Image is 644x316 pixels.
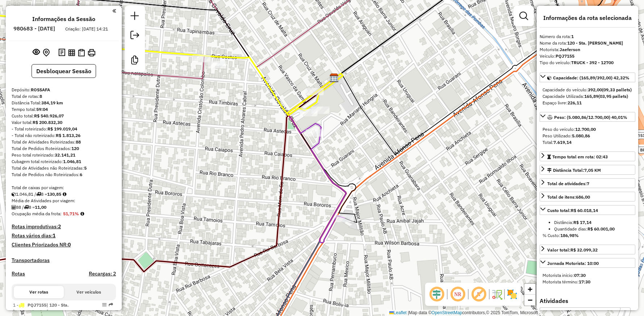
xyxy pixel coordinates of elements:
[540,72,635,82] a: Capacidade: (165,89/392,00) 42,32%
[547,247,598,253] div: Valor total:
[553,140,572,145] strong: 7.619,14
[540,192,635,201] a: Total de itens:686,00
[543,139,632,146] div: Total:
[552,154,608,159] span: Tempo total em rota: 02:43
[12,126,116,132] div: - Total roteirizado:
[543,232,632,239] div: % Custo:
[86,47,97,58] button: Imprimir Rotas
[13,25,55,32] h6: 980683 - [DATE]
[41,47,51,58] button: Centralizar mapa no depósito ou ponto de apoio
[14,286,64,298] button: Ver rotas
[71,146,79,151] strong: 120
[571,60,614,65] strong: TRUCK - 392 - 12700
[47,191,61,197] strong: 130,85
[32,16,95,22] h4: Informações da Sessão
[540,14,635,21] h4: Informações da rota selecionada
[554,115,627,120] span: Peso: (5.080,86/12.700,00) 40,01%
[12,165,116,171] div: Total de Atividades não Roteirizadas:
[573,220,591,225] strong: R$ 17,14
[575,126,596,132] strong: 12.700,00
[579,279,590,284] strong: 17:30
[56,133,80,138] strong: R$ 1.813,26
[584,167,601,173] span: 7,05 KM
[62,26,111,32] div: Criação: [DATE] 14:21
[547,194,590,200] div: Total de itens:
[470,286,487,303] span: Exibir rótulo
[576,194,590,200] strong: 686,00
[24,205,29,209] i: Total de rotas
[587,226,615,232] strong: R$ 60.001,00
[540,151,635,161] a: Tempo total em rota: 02:43
[12,100,116,106] div: Distância Total:
[35,204,46,210] strong: 11,00
[12,191,116,197] div: 1.046,81 / 8 =
[28,302,46,308] span: PQJ7155
[84,165,87,171] strong: 5
[571,34,574,39] strong: 1
[543,272,632,279] div: Motorista início:
[408,310,409,315] span: |
[547,260,599,267] div: Jornada Motorista: 10:00
[543,126,596,132] span: Peso do veículo:
[574,273,586,278] strong: 07:30
[67,47,76,57] button: Visualizar relatório de Roteirização
[584,93,598,99] strong: 165,89
[570,247,598,253] strong: R$ 32.099,32
[80,212,84,216] em: Média calculada utilizando a maior ocupação (%Peso ou %Cubagem) de cada rota da sessão. Rotas cro...
[55,152,75,158] strong: 32.141,21
[12,197,116,204] div: Média de Atividades por viagem:
[540,269,635,288] div: Jornada Motorista: 10:00
[109,303,113,307] em: Rota exportada
[12,139,116,145] div: Total de Atividades Roteirizadas:
[12,171,116,178] div: Total de Pedidos não Roteirizados:
[560,47,580,52] strong: Jaeferson
[540,258,635,268] a: Jornada Motorista: 10:00
[553,75,630,80] span: Capacidade: (165,89/392,00) 42,32%
[12,106,116,113] div: Tempo total:
[12,145,116,152] div: Total de Pedidos Roteirizados:
[32,64,96,78] button: Desbloquear Sessão
[12,113,116,119] div: Custo total:
[12,257,116,263] h4: Transportadoras
[516,9,531,23] a: Exibir filtros
[12,271,25,277] a: Rotas
[587,181,589,186] strong: 7
[64,286,114,298] button: Ver veículos
[540,59,635,66] div: Tipo do veículo:
[540,298,635,304] h4: Atividades
[554,226,632,232] li: Quantidade dias:
[540,123,635,149] div: Peso: (5.080,86/12.700,00) 40,01%
[329,73,339,83] img: ROSSAFA
[598,93,628,99] strong: (03,95 pallets)
[12,242,116,248] h4: Clientes Priorizados NR:
[528,284,532,294] span: +
[76,139,81,145] strong: 88
[12,204,116,211] div: 88 / 8 =
[572,133,590,138] strong: 5.080,86
[47,126,77,132] strong: R$ 199.019,04
[543,100,632,106] div: Espaço livre:
[540,33,635,40] div: Número da rota:
[560,233,579,238] strong: 186,98%
[12,205,16,209] i: Total de Atividades
[528,295,532,304] span: −
[543,93,632,100] div: Capacidade Utilizada:
[13,302,69,314] span: 1 -
[506,288,518,300] img: Exibir/Ocultar setores
[568,100,582,105] strong: 226,11
[543,279,632,285] div: Motorista término:
[449,286,466,303] span: Ocultar NR
[540,46,635,53] div: Motorista:
[89,271,116,277] h4: Recargas: 2
[540,216,635,242] div: Custo total:R$ 60.018,14
[128,53,142,69] a: Criar modelo
[12,93,116,100] div: Total de rotas:
[540,53,635,59] div: Veículo:
[491,288,503,300] img: Fluxo de ruas
[31,47,41,58] button: Exibir sessão original
[547,181,589,186] span: Total de atividades:
[12,184,116,191] div: Total de caixas por viagem:
[36,192,41,196] i: Total de rotas
[567,40,623,46] strong: 120 - Sta. [PERSON_NAME]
